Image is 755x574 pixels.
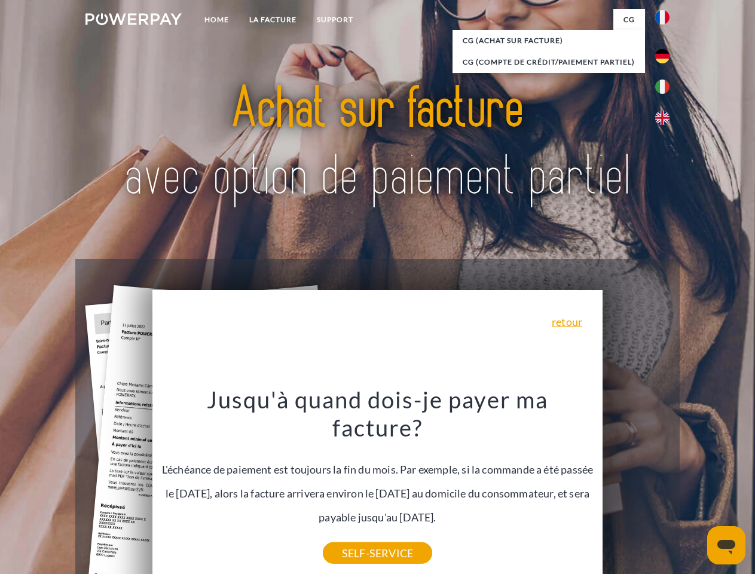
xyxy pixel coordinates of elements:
[323,542,432,564] a: SELF-SERVICE
[114,57,641,229] img: title-powerpay_fr.svg
[160,385,596,442] h3: Jusqu'à quand dois-je payer ma facture?
[655,111,670,125] img: en
[453,51,645,73] a: CG (Compte de crédit/paiement partiel)
[453,30,645,51] a: CG (achat sur facture)
[194,9,239,30] a: Home
[85,13,182,25] img: logo-powerpay-white.svg
[239,9,307,30] a: LA FACTURE
[613,9,645,30] a: CG
[655,10,670,25] img: fr
[160,385,596,553] div: L'échéance de paiement est toujours la fin du mois. Par exemple, si la commande a été passée le [...
[707,526,745,564] iframe: Bouton de lancement de la fenêtre de messagerie
[655,49,670,63] img: de
[552,316,582,327] a: retour
[307,9,363,30] a: Support
[655,80,670,94] img: it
